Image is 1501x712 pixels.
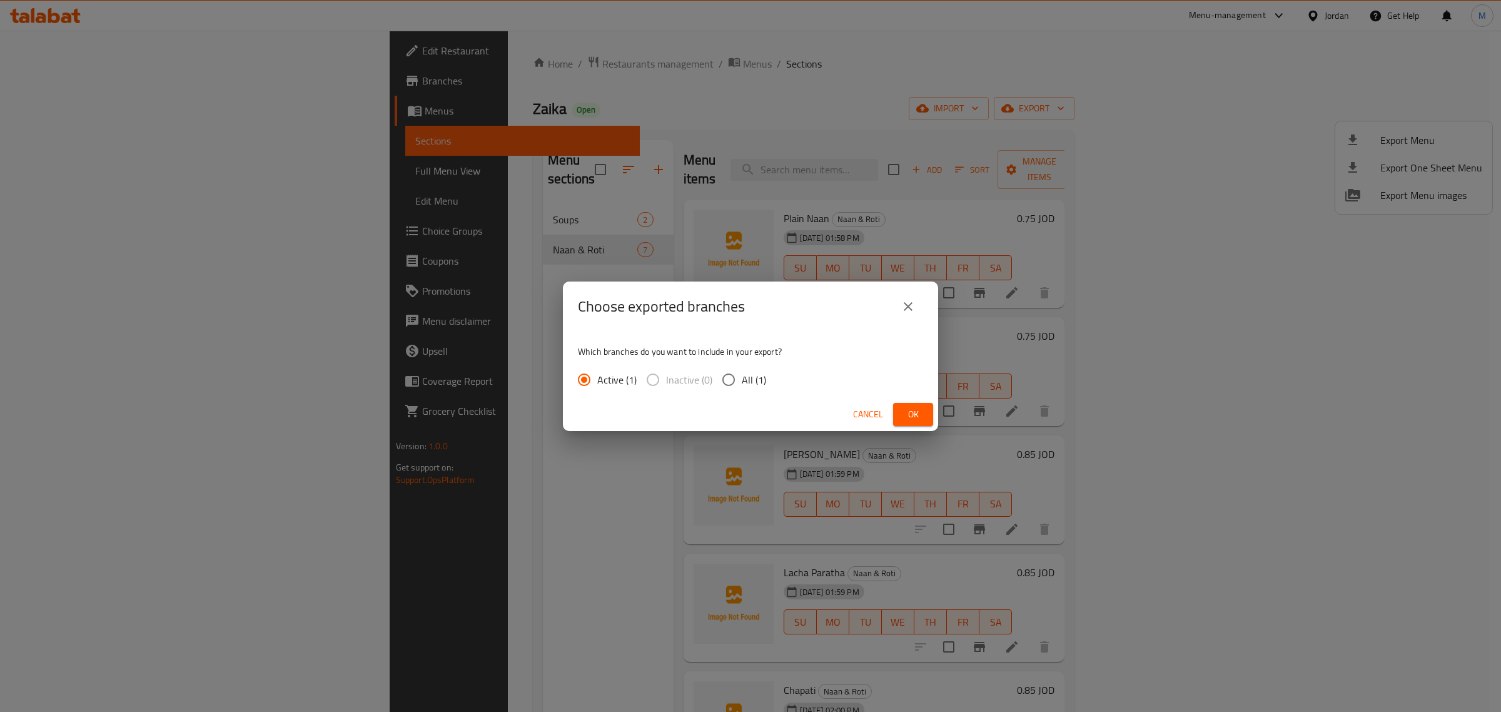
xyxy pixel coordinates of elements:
h2: Choose exported branches [578,297,745,317]
span: Active (1) [597,372,637,387]
button: close [893,292,923,322]
span: Ok [903,407,923,422]
button: Cancel [848,403,888,426]
span: All (1) [742,372,766,387]
button: Ok [893,403,933,426]
span: Inactive (0) [666,372,712,387]
p: Which branches do you want to include in your export? [578,345,923,358]
span: Cancel [853,407,883,422]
